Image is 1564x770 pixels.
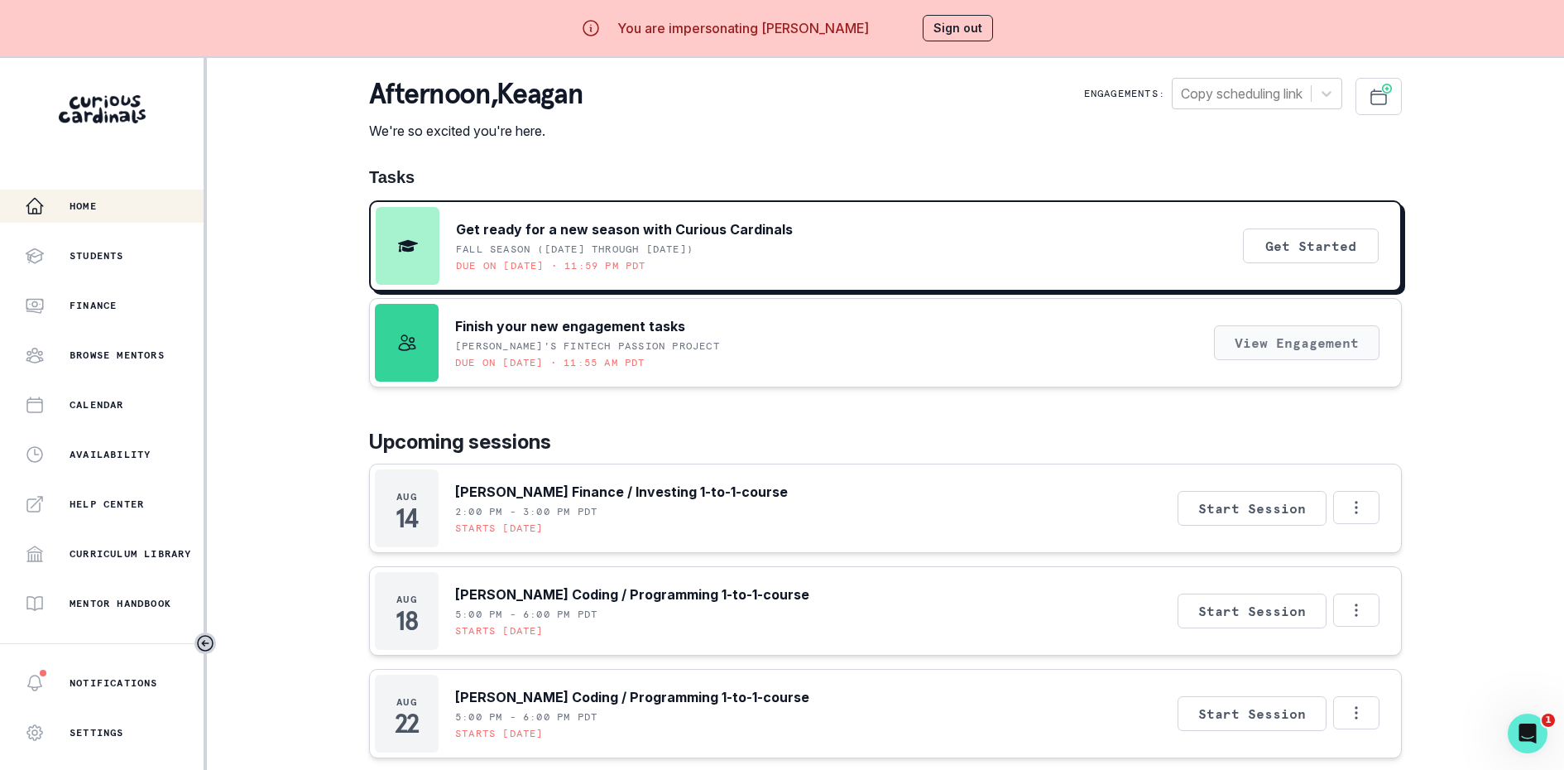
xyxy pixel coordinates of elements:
[70,299,117,312] p: Finance
[369,121,583,141] p: We're so excited you're here.
[396,613,417,629] p: 18
[1178,594,1327,628] button: Start Session
[396,593,417,606] p: Aug
[1355,78,1402,115] button: Schedule Sessions
[70,200,97,213] p: Home
[455,316,685,336] p: Finish your new engagement tasks
[369,78,583,111] p: afternoon , Keagan
[456,259,646,272] p: Due on [DATE] • 11:59 PM PDT
[396,490,417,503] p: Aug
[1508,714,1547,753] iframe: Intercom live chat
[70,249,124,262] p: Students
[1178,491,1327,526] button: Start Session
[455,687,809,707] p: [PERSON_NAME] Coding / Programming 1-to-1-course
[70,547,192,561] p: Curriculum Library
[70,597,171,610] p: Mentor Handbook
[70,498,144,511] p: Help Center
[369,167,1402,187] h1: Tasks
[455,356,645,369] p: Due on [DATE] • 11:55 AM PDT
[455,339,720,353] p: [PERSON_NAME]'s Fintech Passion Project
[1333,594,1379,627] button: Options
[455,608,597,621] p: 5:00 PM - 6:00 PM PDT
[1333,696,1379,729] button: Options
[396,510,418,527] p: 14
[395,715,419,732] p: 22
[1214,325,1379,360] button: View Engagement
[455,505,597,518] p: 2:00 PM - 3:00 PM PDT
[455,624,544,638] p: Starts [DATE]
[70,349,165,362] p: Browse Mentors
[455,727,544,740] p: Starts [DATE]
[70,448,151,461] p: Availability
[617,18,869,38] p: You are impersonating [PERSON_NAME]
[70,676,158,690] p: Notifications
[456,243,693,256] p: Fall Season ([DATE] through [DATE])
[455,585,809,604] p: [PERSON_NAME] Coding / Programming 1-to-1-course
[70,726,124,739] p: Settings
[1243,229,1379,263] button: Get Started
[59,95,146,123] img: Curious Cardinals Logo
[455,710,597,724] p: 5:00 PM - 6:00 PM PDT
[194,633,216,654] button: Toggle sidebar
[1178,696,1327,731] button: Start Session
[1084,87,1165,100] p: Engagements:
[369,427,1402,457] p: Upcoming sessions
[455,482,788,502] p: [PERSON_NAME] Finance / Investing 1-to-1-course
[456,219,793,239] p: Get ready for a new season with Curious Cardinals
[1333,491,1379,524] button: Options
[70,398,124,411] p: Calendar
[396,695,417,709] p: Aug
[455,522,544,535] p: Starts [DATE]
[923,15,993,41] button: Sign out
[1542,714,1555,727] span: 1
